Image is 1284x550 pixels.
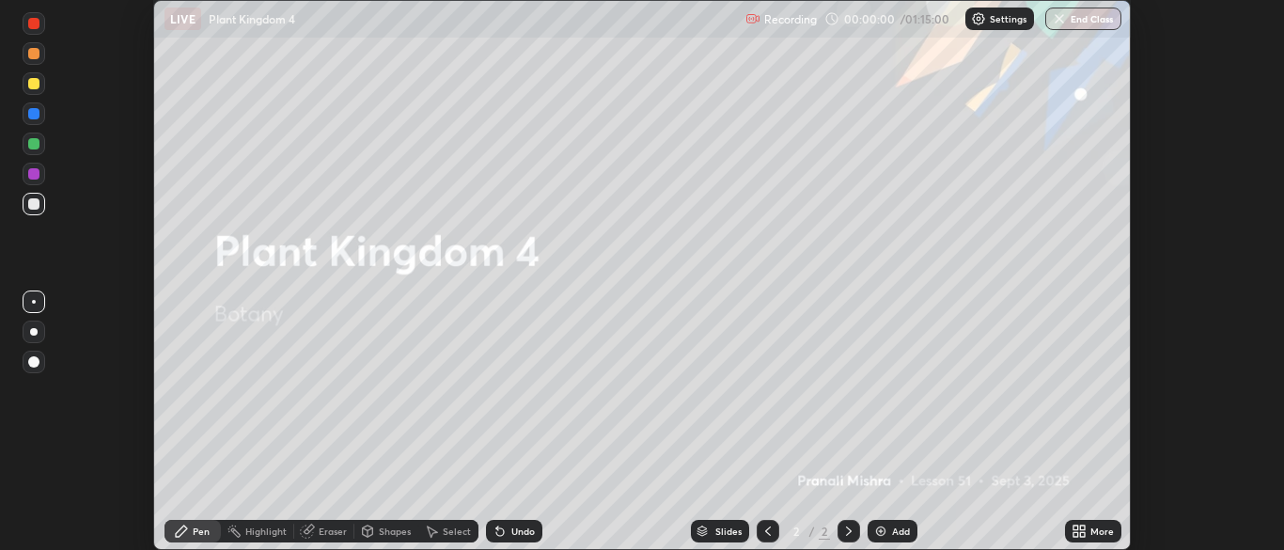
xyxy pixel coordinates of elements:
img: end-class-cross [1052,11,1067,26]
p: LIVE [170,11,196,26]
div: Select [443,526,471,536]
div: Shapes [379,526,411,536]
div: Add [892,526,910,536]
div: Eraser [319,526,347,536]
button: End Class [1045,8,1121,30]
div: Undo [511,526,535,536]
div: 2 [787,526,806,537]
img: class-settings-icons [971,11,986,26]
div: Pen [193,526,210,536]
p: Recording [764,12,817,26]
div: More [1090,526,1114,536]
div: Highlight [245,526,287,536]
img: add-slide-button [873,524,888,539]
div: 2 [819,523,830,540]
p: Plant Kingdom 4 [209,11,295,26]
div: / [809,526,815,537]
img: recording.375f2c34.svg [745,11,760,26]
p: Settings [990,14,1026,24]
div: Slides [715,526,742,536]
